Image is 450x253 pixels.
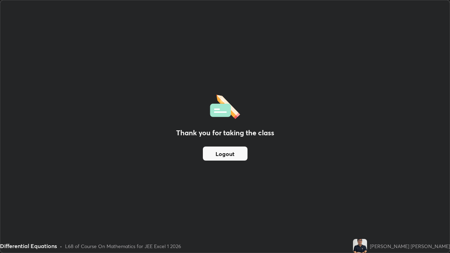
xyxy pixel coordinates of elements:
[370,242,450,250] div: [PERSON_NAME] [PERSON_NAME]
[176,128,274,138] h2: Thank you for taking the class
[210,92,240,119] img: offlineFeedback.1438e8b3.svg
[60,242,62,250] div: •
[353,239,367,253] img: 1bd69877dafd4480bd87b8e1d71fc0d6.jpg
[203,147,247,161] button: Logout
[65,242,181,250] div: L68 of Course On Mathematics for JEE Excel 1 2026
